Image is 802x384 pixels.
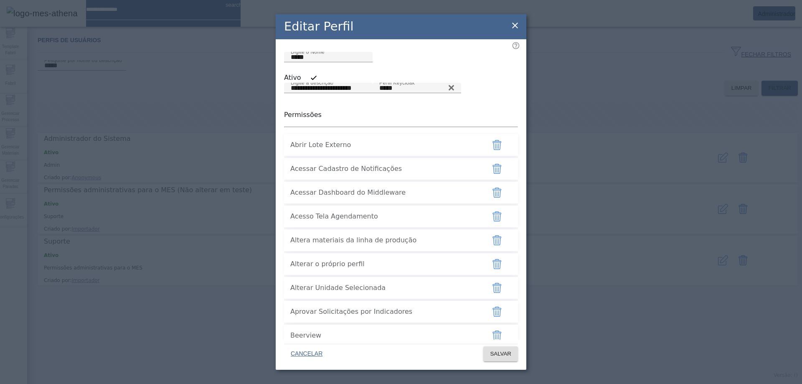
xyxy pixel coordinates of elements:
[284,73,303,83] label: Ativo
[284,18,353,36] h2: Editar Perfil
[490,350,511,358] span: SALVAR
[290,259,478,269] span: Alterar o próprio perfil
[291,350,322,358] span: CANCELAR
[290,331,478,341] span: Beerview
[379,83,454,93] input: Number
[483,346,518,361] button: SALVAR
[290,235,478,245] span: Altera materiais da linha de produção
[290,283,478,293] span: Alterar Unidade Selecionada
[290,140,478,150] span: Abrir Lote Externo
[290,188,478,198] span: Acessar Dashboard do Middleware
[290,307,478,317] span: Aprovar Solicitações por Indicadores
[284,346,329,361] button: CANCELAR
[379,80,415,85] mat-label: Perfil Keycloak
[291,49,325,54] mat-label: Digite o Nome
[290,211,478,221] span: Acesso Tela Agendamento
[284,110,518,120] p: Permissões
[290,164,478,174] span: Acessar Cadastro de Notificações
[291,80,333,85] mat-label: Digite a descrição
